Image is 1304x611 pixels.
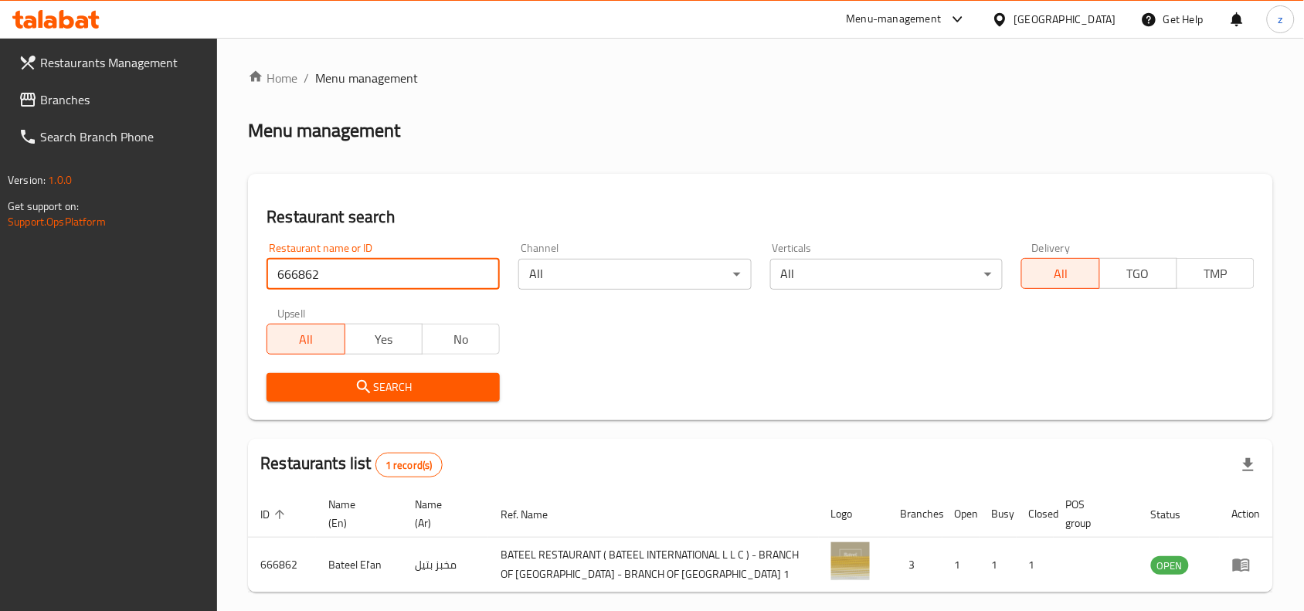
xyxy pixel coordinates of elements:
th: Closed [1017,490,1054,538]
span: 1 record(s) [376,458,442,473]
td: 666862 [248,538,316,592]
div: Total records count [375,453,443,477]
h2: Menu management [248,118,400,143]
button: No [422,324,500,355]
a: Branches [6,81,218,118]
a: Support.OpsPlatform [8,212,106,232]
button: TMP [1177,258,1255,289]
div: Menu [1232,555,1261,574]
a: Restaurants Management [6,44,218,81]
span: 1.0.0 [48,170,72,190]
span: Status [1151,505,1201,524]
a: Search Branch Phone [6,118,218,155]
span: TGO [1106,263,1171,285]
button: All [1021,258,1099,289]
div: All [770,259,1003,290]
button: TGO [1099,258,1177,289]
label: Upsell [277,308,306,319]
span: Yes [351,328,416,351]
td: 3 [888,538,942,592]
span: Version: [8,170,46,190]
h2: Restaurants list [260,452,442,477]
span: POS group [1066,495,1120,532]
span: Name (Ar) [415,495,470,532]
span: Search [279,378,487,397]
span: Ref. Name [501,505,568,524]
span: Menu management [315,69,418,87]
a: Home [248,69,297,87]
li: / [304,69,309,87]
label: Delivery [1032,243,1071,253]
span: Get support on: [8,196,79,216]
td: 1 [980,538,1017,592]
span: TMP [1183,263,1248,285]
th: Branches [888,490,942,538]
button: All [267,324,345,355]
div: Menu-management [847,10,942,29]
span: ID [260,505,290,524]
td: مخبز بتيل [402,538,488,592]
span: Branches [40,90,205,109]
nav: breadcrumb [248,69,1273,87]
td: 1 [942,538,980,592]
h2: Restaurant search [267,205,1255,229]
div: OPEN [1151,556,1189,575]
td: Bateel El'an [316,538,402,592]
div: Export file [1230,446,1267,484]
span: All [273,328,338,351]
span: Search Branch Phone [40,127,205,146]
span: z [1279,11,1283,28]
td: BATEEL RESTAURANT ( BATEEL INTERNATIONAL L L C ) - BRANCH OF [GEOGRAPHIC_DATA] - BRANCH OF [GEOGR... [488,538,818,592]
th: Open [942,490,980,538]
table: enhanced table [248,490,1273,592]
td: 1 [1017,538,1054,592]
span: OPEN [1151,557,1189,575]
th: Action [1220,490,1273,538]
th: Busy [980,490,1017,538]
span: No [429,328,494,351]
button: Search [267,373,500,402]
button: Yes [345,324,423,355]
span: Restaurants Management [40,53,205,72]
th: Logo [819,490,888,538]
span: Name (En) [328,495,384,532]
img: Bateel El'an [831,542,870,581]
div: All [518,259,752,290]
input: Search for restaurant name or ID.. [267,259,500,290]
div: [GEOGRAPHIC_DATA] [1014,11,1116,28]
span: All [1028,263,1093,285]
